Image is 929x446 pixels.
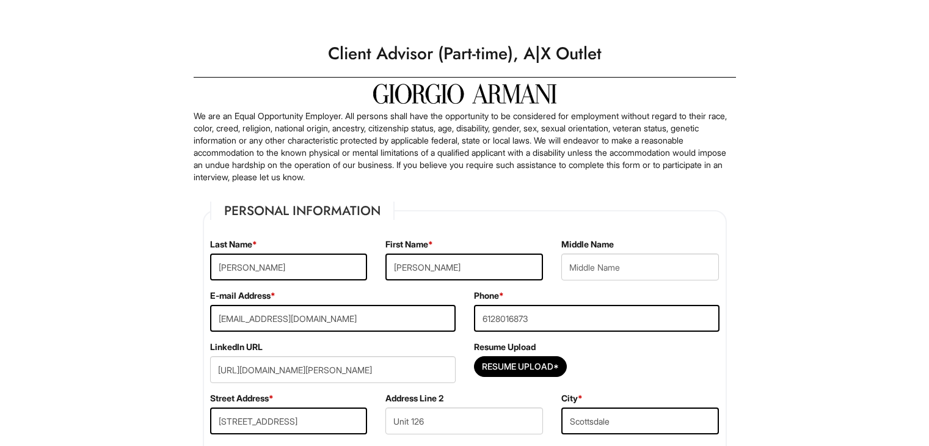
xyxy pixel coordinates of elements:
[210,290,275,302] label: E-mail Address
[210,305,456,332] input: E-mail Address
[385,238,433,250] label: First Name
[373,84,556,104] img: Giorgio Armani
[210,202,395,220] legend: Personal Information
[210,238,257,250] label: Last Name
[210,254,368,280] input: Last Name
[385,254,543,280] input: First Name
[561,238,614,250] label: Middle Name
[474,356,567,377] button: Resume Upload*Resume Upload*
[385,392,443,404] label: Address Line 2
[474,341,536,353] label: Resume Upload
[561,254,719,280] input: Middle Name
[474,305,720,332] input: Phone
[210,408,368,434] input: Street Address
[210,341,263,353] label: LinkedIn URL
[188,37,742,71] h1: Client Advisor (Part-time), A|X Outlet
[194,110,736,183] p: We are an Equal Opportunity Employer. All persons shall have the opportunity to be considered for...
[561,392,583,404] label: City
[561,408,719,434] input: City
[385,408,543,434] input: Apt., Suite, Box, etc.
[210,392,274,404] label: Street Address
[474,290,504,302] label: Phone
[210,356,456,383] input: LinkedIn URL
